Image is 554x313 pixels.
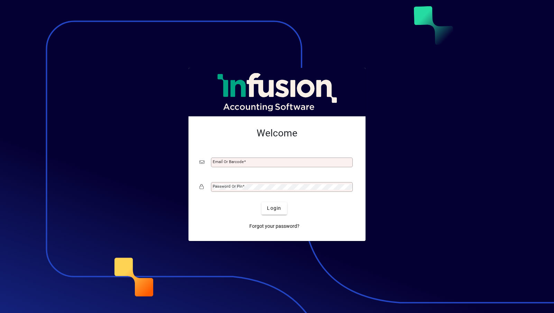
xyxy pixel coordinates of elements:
span: Forgot your password? [249,223,299,230]
mat-label: Password or Pin [213,184,242,189]
mat-label: Email or Barcode [213,159,244,164]
a: Forgot your password? [247,220,302,233]
span: Login [267,205,281,212]
h2: Welcome [200,127,354,139]
button: Login [261,202,287,215]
